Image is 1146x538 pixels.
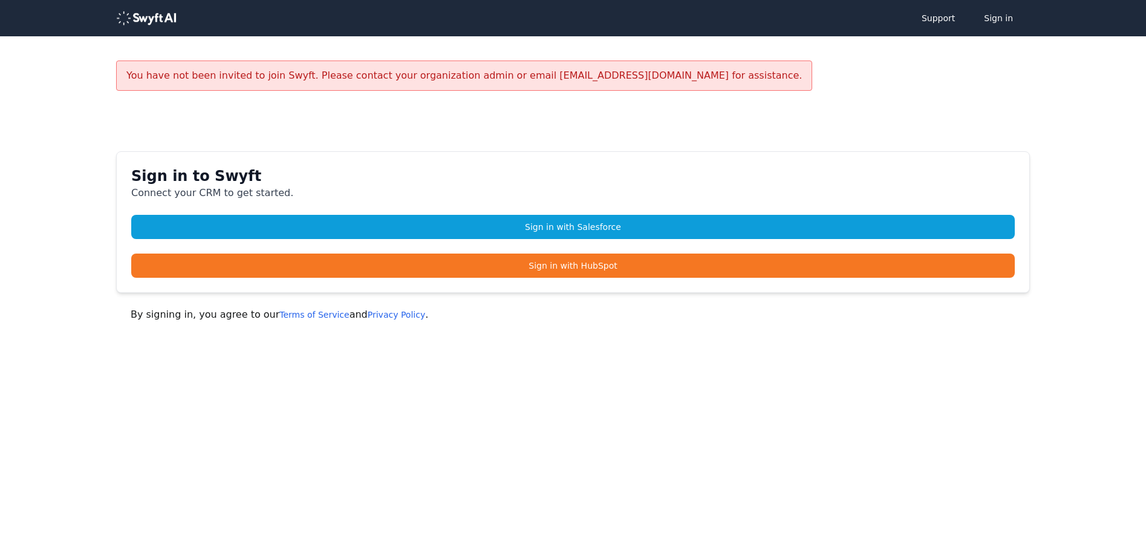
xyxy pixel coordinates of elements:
button: Sign in [972,6,1025,30]
p: Connect your CRM to get started. [131,186,1015,200]
h1: Sign in to Swyft [131,166,1015,186]
p: By signing in, you agree to our and . [131,307,1015,322]
a: Terms of Service [279,310,349,320]
a: Privacy Policy [368,310,425,320]
a: Sign in with Salesforce [131,215,1015,239]
a: Support [910,6,967,30]
div: You have not been invited to join Swyft. Please contact your organization admin or email [EMAIL_A... [116,61,812,91]
a: Sign in with HubSpot [131,254,1015,278]
img: logo-488353a97b7647c9773e25e94dd66c4536ad24f66c59206894594c5eb3334934.png [116,11,177,25]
